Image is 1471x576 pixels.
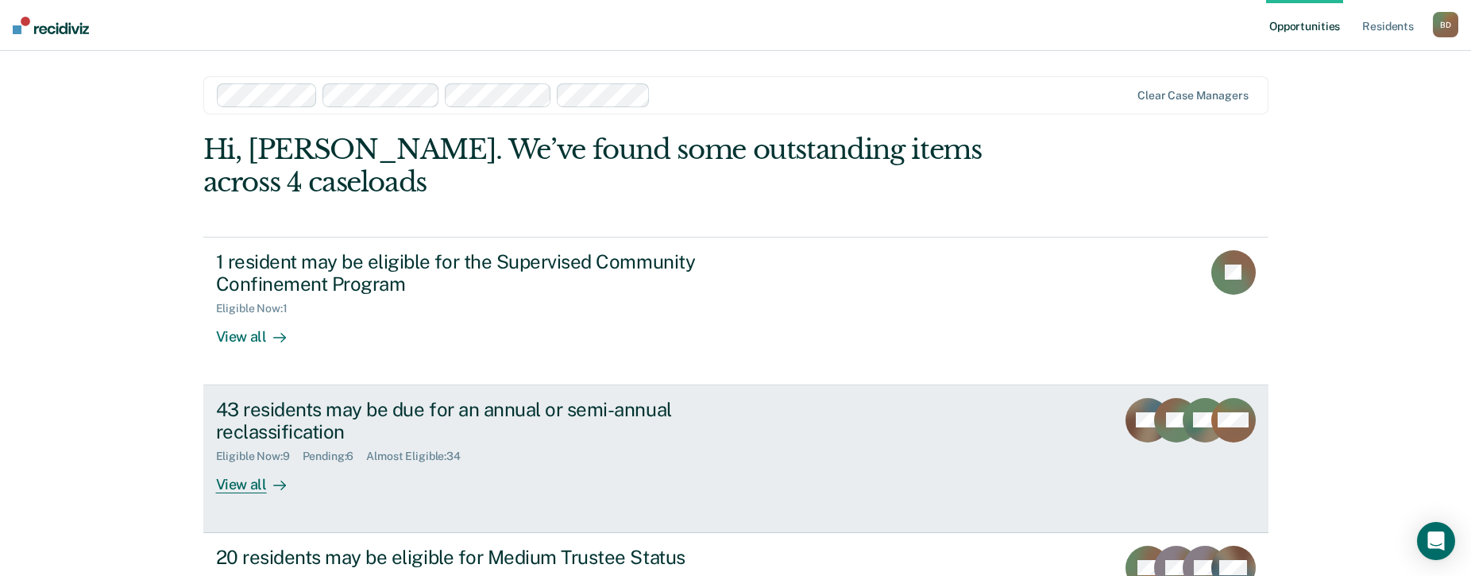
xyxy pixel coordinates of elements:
[203,133,1056,199] div: Hi, [PERSON_NAME]. We’ve found some outstanding items across 4 caseloads
[1137,89,1248,102] div: Clear case managers
[303,450,367,463] div: Pending : 6
[216,546,774,569] div: 20 residents may be eligible for Medium Trustee Status
[1417,522,1455,560] div: Open Intercom Messenger
[1433,12,1458,37] button: BD
[216,398,774,444] div: 43 residents may be due for an annual or semi-annual reclassification
[203,237,1268,385] a: 1 resident may be eligible for the Supervised Community Confinement ProgramEligible Now:1View all
[13,17,89,34] img: Recidiviz
[216,250,774,296] div: 1 resident may be eligible for the Supervised Community Confinement Program
[366,450,473,463] div: Almost Eligible : 34
[216,463,305,494] div: View all
[216,302,300,315] div: Eligible Now : 1
[216,315,305,346] div: View all
[203,385,1268,533] a: 43 residents may be due for an annual or semi-annual reclassificationEligible Now:9Pending:6Almos...
[216,450,303,463] div: Eligible Now : 9
[1433,12,1458,37] div: B D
